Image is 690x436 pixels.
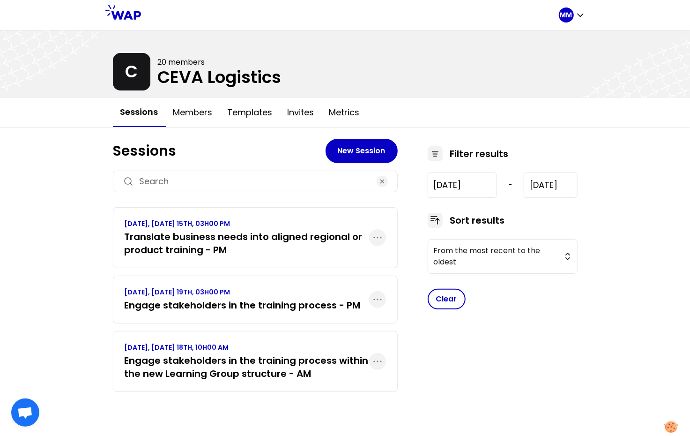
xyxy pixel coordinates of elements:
button: Templates [220,98,280,127]
p: [DATE], [DATE] 15TH, 03H00 PM [125,219,369,228]
a: Ouvrir le chat [11,398,39,427]
p: [DATE], [DATE] 19TH, 03H00 PM [125,287,361,297]
a: [DATE], [DATE] 15TH, 03H00 PMTranslate business needs into aligned regional or product training - PM [125,219,369,256]
h3: Filter results [450,147,509,160]
h3: Translate business needs into aligned regional or product training - PM [125,230,369,256]
button: Clear [428,289,466,309]
h3: Engage stakeholders in the training process within the new Learning Group structure - AM [125,354,369,380]
button: From the most recent to the oldest [428,239,578,274]
h3: Sort results [450,214,505,227]
button: Sessions [113,98,166,127]
p: [DATE], [DATE] 18TH, 10H00 AM [125,343,369,352]
h3: Engage stakeholders in the training process - PM [125,299,361,312]
button: MM [559,8,585,23]
p: MM [560,10,572,20]
a: [DATE], [DATE] 18TH, 10H00 AMEngage stakeholders in the training process within the new Learning ... [125,343,369,380]
button: New Session [326,139,398,163]
button: Members [166,98,220,127]
button: Metrics [322,98,367,127]
input: YYYY-M-D [524,173,577,198]
h1: Sessions [113,143,326,159]
a: [DATE], [DATE] 19TH, 03H00 PMEngage stakeholders in the training process - PM [125,287,361,312]
span: - [508,180,512,191]
input: YYYY-M-D [428,173,497,198]
span: From the most recent to the oldest [434,245,558,268]
input: Search [140,175,371,188]
button: Invites [280,98,322,127]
